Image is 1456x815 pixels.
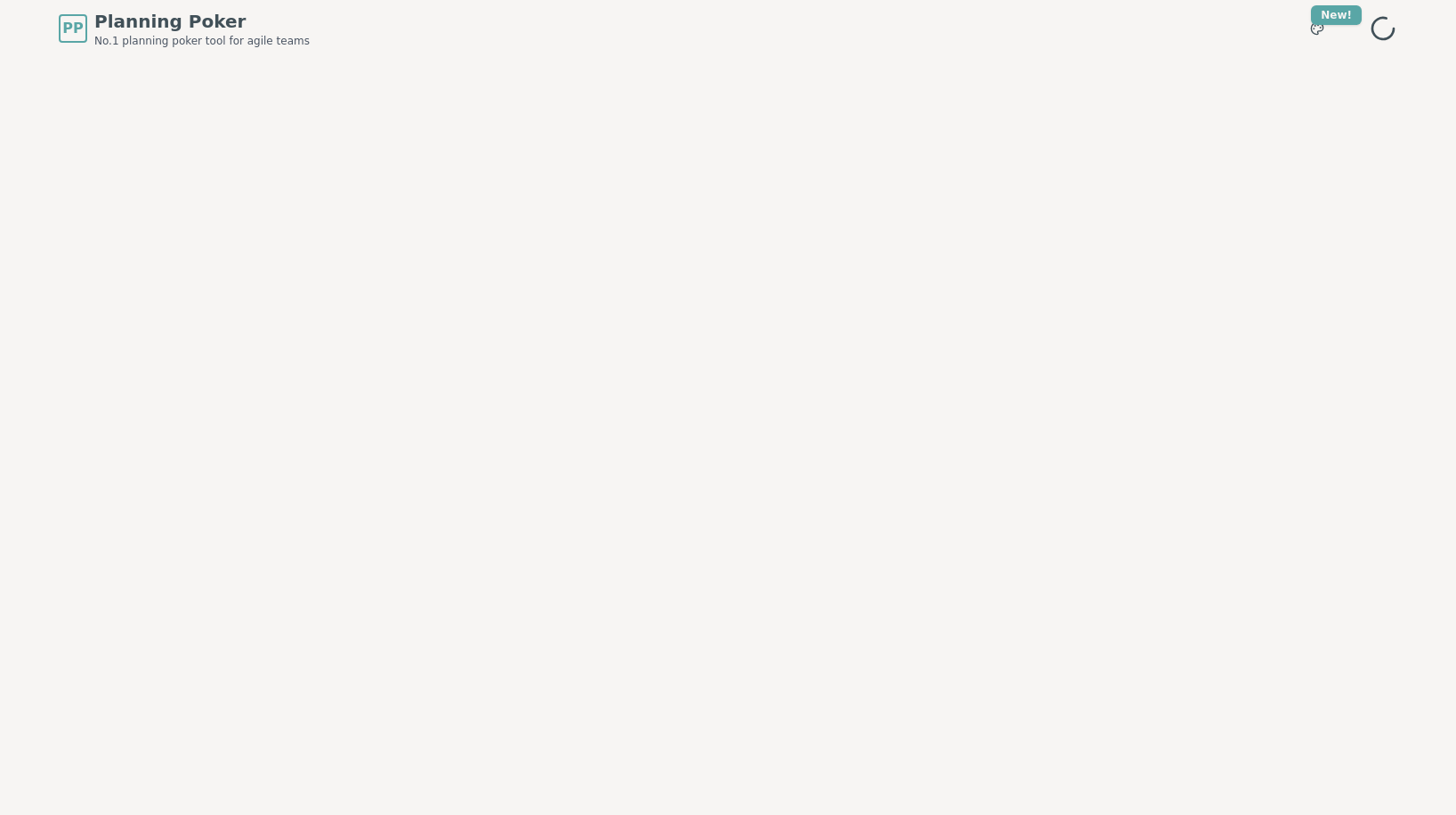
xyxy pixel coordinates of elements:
button: New! [1301,12,1333,45]
span: No.1 planning poker tool for agile teams [94,34,310,48]
span: PP [62,18,83,39]
a: PPPlanning PokerNo.1 planning poker tool for agile teams [59,9,310,48]
span: Planning Poker [94,9,310,34]
div: New! [1311,5,1362,25]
